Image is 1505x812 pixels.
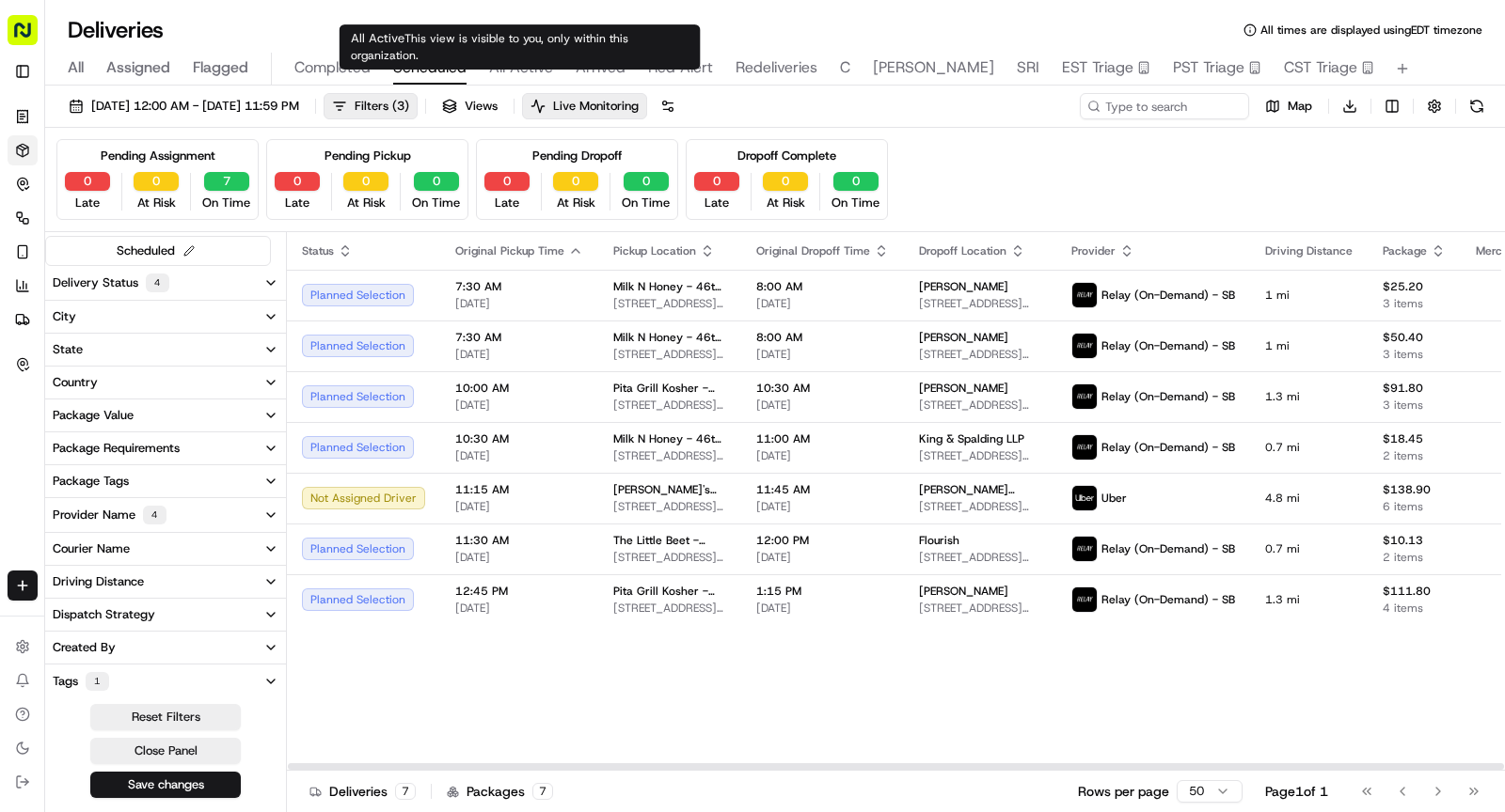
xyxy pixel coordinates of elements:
[53,308,76,325] div: City
[455,499,583,514] span: [DATE]
[202,195,250,211] span: On Time
[266,139,468,220] div: Pending Pickup0Late0At Risk0On Time
[91,98,299,115] span: [DATE] 12:00 AM - [DATE] 11:59 PM
[756,482,889,497] span: 11:45 AM
[1101,288,1235,303] span: Relay (On-Demand) - SB
[1383,533,1446,548] span: $10.13
[919,499,1041,514] span: [STREET_ADDRESS][US_STATE]
[1260,23,1482,38] span: All times are displayed using EDT timezone
[455,584,583,599] span: 12:45 PM
[1265,440,1353,455] span: 0.7 mi
[756,381,889,396] span: 10:30 AM
[532,783,553,800] div: 7
[919,279,1008,294] span: [PERSON_NAME]
[45,599,286,631] button: Dispatch Strategy
[86,672,109,691] div: 1
[1072,486,1097,510] img: uber-new-logo.jpeg
[204,172,249,191] button: 7
[49,120,339,140] input: Got a question? Start typing here...
[292,240,342,262] button: See all
[1383,431,1446,446] span: $18.45
[1017,56,1039,79] span: SRI
[522,93,647,119] button: Live Monitoring
[151,361,309,395] a: 💻API Documentation
[412,195,460,211] span: On Time
[45,334,286,366] button: State
[455,398,583,413] span: [DATE]
[532,148,622,164] div: Pending Dropoff
[1078,782,1169,801] p: Rows per page
[1101,592,1235,607] span: Relay (On-Demand) - SB
[919,601,1041,616] span: [STREET_ADDRESS][US_STATE]
[45,301,286,333] button: City
[767,195,805,211] span: At Risk
[1383,279,1446,294] span: $25.20
[1383,601,1446,616] span: 4 items
[64,179,309,197] div: Start new chat
[53,341,83,358] div: State
[756,601,889,616] span: [DATE]
[53,506,166,524] div: Provider Name
[325,148,411,164] div: Pending Pickup
[832,195,879,211] span: On Time
[919,330,1008,345] span: [PERSON_NAME]
[1383,398,1446,413] span: 3 items
[455,550,583,565] span: [DATE]
[347,195,386,211] span: At Risk
[1265,389,1353,404] span: 1.3 mi
[613,584,726,599] span: Pita Grill Kosher - [GEOGRAPHIC_DATA]
[351,31,628,63] span: This view is visible to you, only within this organization.
[613,448,726,463] span: [STREET_ADDRESS][US_STATE]
[622,195,670,211] span: On Time
[53,639,116,656] div: Created By
[1383,243,1427,258] span: Package
[756,347,889,362] span: [DATE]
[101,148,215,164] div: Pending Assignment
[1072,283,1097,307] img: relay_logo_black.png
[1265,243,1353,258] span: Driving Distance
[919,296,1041,311] span: [STREET_ADDRESS][US_STATE]
[756,550,889,565] span: [DATE]
[756,431,889,446] span: 11:00 AM
[455,279,583,294] span: 7:30 AM
[484,172,530,191] button: 0
[1464,93,1490,119] button: Refresh
[106,56,170,79] span: Assigned
[45,498,286,532] button: Provider Name4
[756,584,889,599] span: 1:15 PM
[392,98,409,115] span: ( 3 )
[1072,334,1097,358] img: relay_logo_black.png
[65,172,110,191] button: 0
[53,473,129,490] div: Package Tags
[45,367,286,398] button: Country
[45,566,286,598] button: Driving Distance
[613,601,726,616] span: [STREET_ADDRESS][US_STATE]
[19,74,342,104] p: Welcome 👋
[613,398,726,413] span: [STREET_ADDRESS][US_STATE]
[1101,541,1235,556] span: Relay (On-Demand) - SB
[1072,587,1097,612] img: relay_logo_black.png
[159,370,174,385] div: 💻
[1072,435,1097,460] img: relay_logo_black.png
[455,381,583,396] span: 10:00 AM
[919,398,1041,413] span: [STREET_ADDRESS][US_STATE]
[455,347,583,362] span: [DATE]
[694,172,739,191] button: 0
[11,361,151,395] a: 📗Knowledge Base
[1080,93,1249,119] input: Type to search
[613,550,726,565] span: [STREET_ADDRESS][US_STATE]
[919,431,1024,446] span: King & Spalding LLP
[455,296,583,311] span: [DATE]
[53,672,109,691] div: Tags
[613,533,726,548] span: The Little Beet - Nomad
[434,93,506,119] button: Views
[447,782,553,801] div: Packages
[53,606,155,623] div: Dispatch Strategy
[64,197,238,212] div: We're available if you need us!
[324,93,418,119] button: Filters(3)
[613,279,726,294] span: Milk N Honey - 46th St
[19,243,126,258] div: Past conversations
[1062,56,1133,79] span: EST Triage
[613,330,726,345] span: Milk N Honey - 46th St
[455,601,583,616] span: [DATE]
